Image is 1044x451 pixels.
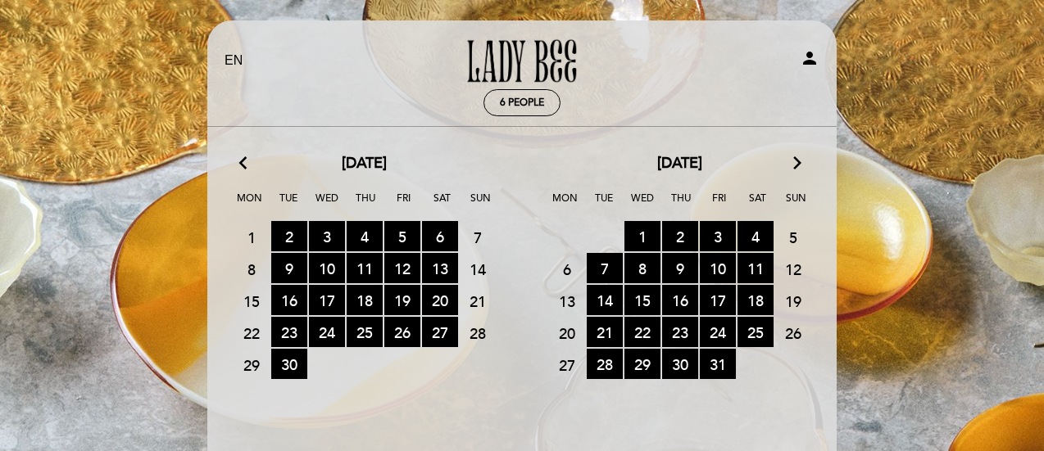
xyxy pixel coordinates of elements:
[422,253,458,283] span: 13
[700,253,736,283] span: 10
[309,317,345,347] span: 24
[662,349,698,379] span: 30
[700,317,736,347] span: 24
[422,317,458,347] span: 27
[587,253,623,283] span: 7
[738,253,774,283] span: 11
[775,318,811,348] span: 26
[662,285,698,315] span: 16
[657,153,702,174] span: [DATE]
[309,253,345,283] span: 10
[388,190,420,220] span: Fri
[700,285,736,315] span: 17
[420,38,624,83] a: [DEMOGRAPHIC_DATA] Bee
[549,318,585,348] span: 20
[775,254,811,284] span: 12
[775,222,811,252] span: 5
[700,221,736,251] span: 3
[549,190,582,220] span: Mon
[549,286,585,316] span: 13
[311,190,343,220] span: Wed
[662,253,698,283] span: 9
[234,190,266,220] span: Mon
[234,318,270,348] span: 22
[347,317,383,347] span: 25
[624,349,660,379] span: 29
[347,285,383,315] span: 18
[700,349,736,379] span: 31
[500,97,544,109] span: 6 people
[234,286,270,316] span: 15
[587,285,623,315] span: 14
[665,190,697,220] span: Thu
[588,190,620,220] span: Tue
[780,190,813,220] span: Sun
[549,350,585,380] span: 27
[422,221,458,251] span: 6
[342,153,387,174] span: [DATE]
[662,317,698,347] span: 23
[234,254,270,284] span: 8
[703,190,736,220] span: Fri
[271,317,307,347] span: 23
[738,221,774,251] span: 4
[384,317,420,347] span: 26
[460,318,496,348] span: 28
[234,350,270,380] span: 29
[460,254,496,284] span: 14
[790,153,805,174] i: arrow_forward_ios
[239,153,254,174] i: arrow_back_ios
[234,222,270,252] span: 1
[738,317,774,347] span: 25
[422,285,458,315] span: 20
[465,190,497,220] span: Sun
[460,222,496,252] span: 7
[587,349,623,379] span: 28
[662,221,698,251] span: 2
[272,190,305,220] span: Tue
[460,286,496,316] span: 21
[626,190,659,220] span: Wed
[271,253,307,283] span: 9
[775,286,811,316] span: 19
[347,221,383,251] span: 4
[347,253,383,283] span: 11
[800,48,819,74] button: person
[384,221,420,251] span: 5
[587,317,623,347] span: 21
[624,285,660,315] span: 15
[271,221,307,251] span: 2
[549,254,585,284] span: 6
[349,190,382,220] span: Thu
[426,190,459,220] span: Sat
[624,253,660,283] span: 8
[624,221,660,251] span: 1
[384,285,420,315] span: 19
[384,253,420,283] span: 12
[271,285,307,315] span: 16
[738,285,774,315] span: 18
[624,317,660,347] span: 22
[271,349,307,379] span: 30
[800,48,819,68] i: person
[309,221,345,251] span: 3
[742,190,774,220] span: Sat
[309,285,345,315] span: 17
